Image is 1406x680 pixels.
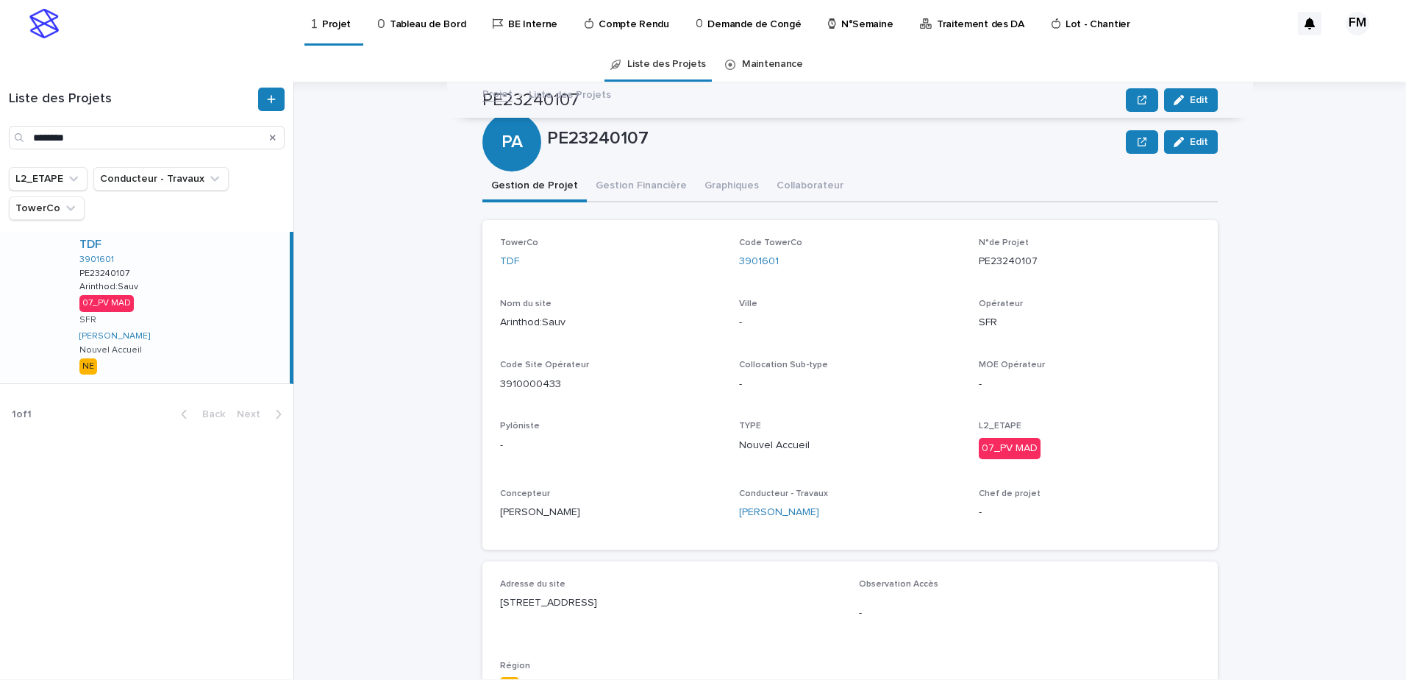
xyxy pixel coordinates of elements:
div: 07_PV MAD [979,438,1041,459]
a: Projet [482,85,513,102]
a: Maintenance [742,47,803,82]
span: Pylôniste [500,422,540,431]
p: Nouvel Accueil [79,345,142,355]
p: Nouvel Accueil [739,438,960,453]
span: Next [237,409,269,419]
span: Chef de projet [979,489,1041,498]
a: 3901601 [79,255,114,265]
span: Collocation Sub-type [739,361,828,369]
span: Concepteur [500,489,550,498]
img: stacker-logo-s-only.png [29,9,59,38]
h1: Liste des Projets [9,91,255,107]
button: TowerCo [9,196,85,220]
p: 3910000433 [500,377,721,392]
span: Code Site Opérateur [500,361,589,369]
a: TDF [79,238,101,252]
button: Next [231,408,293,421]
p: - [859,606,1200,621]
button: Back [169,408,231,421]
p: - [979,505,1200,520]
p: [STREET_ADDRESS] [500,595,841,611]
a: TDF [500,254,519,269]
span: Ville [739,300,757,308]
span: Région [500,662,530,670]
a: 3901601 [739,254,779,269]
p: SFR [979,315,1200,330]
div: PA [482,72,541,152]
p: PE23240107 [979,254,1200,269]
p: Liste des Projets [529,85,611,102]
p: PE23240107 [79,266,132,279]
span: MOE Opérateur [979,361,1045,369]
button: Conducteur - Travaux [93,167,229,191]
span: Observation Accès [859,580,938,589]
span: Conducteur - Travaux [739,489,828,498]
span: Code TowerCo [739,238,802,247]
p: SFR [79,315,96,325]
button: Gestion de Projet [482,171,587,202]
span: Adresse du site [500,580,565,589]
p: - [739,377,960,392]
span: N°de Projet [979,238,1029,247]
span: TYPE [739,422,761,431]
p: Arinthod:Sauv [500,315,721,330]
a: Liste des Projets [627,47,706,82]
p: [PERSON_NAME] [500,505,721,520]
span: Nom du site [500,300,552,308]
p: - [979,377,1200,392]
span: Back [193,409,225,419]
p: Arinthod:Sauv [79,279,141,292]
div: 07_PV MAD [79,295,134,311]
button: Collaborateur [768,171,852,202]
span: Edit [1190,137,1208,147]
span: Opérateur [979,300,1023,308]
div: NE [79,358,97,375]
input: Search [9,126,285,149]
a: [PERSON_NAME] [79,331,150,341]
button: Gestion Financière [587,171,696,202]
p: PE23240107 [547,128,1120,149]
span: L2_ETAPE [979,422,1021,431]
button: Graphiques [696,171,768,202]
button: Edit [1164,130,1218,154]
p: - [739,315,960,330]
a: [PERSON_NAME] [739,505,819,520]
span: TowerCo [500,238,538,247]
p: - [500,438,721,453]
button: L2_ETAPE [9,167,88,191]
div: FM [1346,12,1369,35]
